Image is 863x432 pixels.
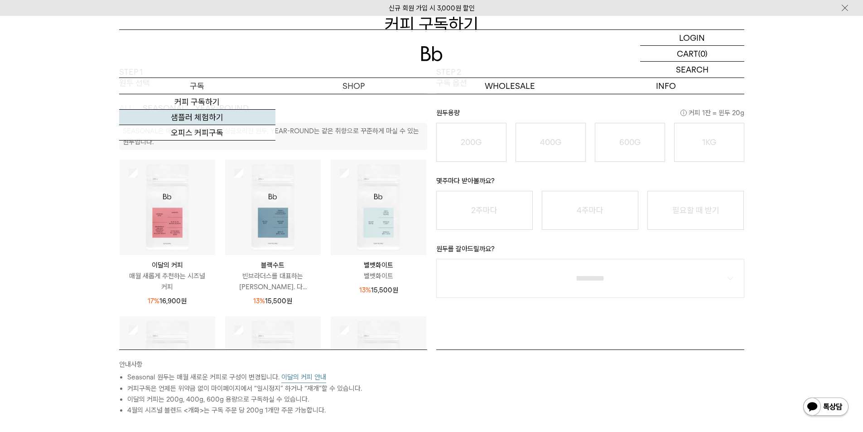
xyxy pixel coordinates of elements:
[225,260,321,271] p: 블랙수트
[331,160,426,255] img: 상품이미지
[421,46,443,61] img: 로고
[359,285,398,296] p: 15,500
[120,260,215,271] p: 이달의 커피
[436,191,533,230] button: 2주마다
[461,137,482,147] o: 200G
[119,110,275,125] a: 샘플러 체험하기
[674,123,744,162] button: 1KG
[127,383,427,394] li: 커피구독은 언제든 위약금 없이 마이페이지에서 “일시정지” 하거나 “재개”할 수 있습니다.
[331,316,426,412] img: 상품이미지
[392,286,398,294] span: 원
[432,78,588,94] p: WHOLESALE
[436,107,744,123] p: 원두용량
[286,297,292,305] span: 원
[127,405,427,416] li: 4월의 시즈널 블렌드 <개화>는 구독 주문 당 200g 1개만 주문 가능합니다.
[181,297,187,305] span: 원
[120,160,215,255] img: 상품이미지
[640,46,744,62] a: CART (0)
[225,160,321,255] img: 상품이미지
[127,394,427,405] li: 이달의 커피는 200g, 400g, 600g 용량으로 구독하실 수 있습니다.
[436,175,744,191] p: 몇주마다 받아볼까요?
[802,397,849,418] img: 카카오톡 채널 1:1 채팅 버튼
[119,125,275,141] a: 오피스 커피구독
[359,286,371,294] span: 13%
[588,78,744,94] p: INFO
[640,30,744,46] a: LOGIN
[253,297,265,305] span: 13%
[679,30,705,45] p: LOGIN
[595,123,665,162] button: 600G
[148,297,159,305] span: 17%
[331,271,426,282] p: 벨벳화이트
[225,316,321,412] img: 상품이미지
[119,94,275,110] a: 커피 구독하기
[119,78,275,94] a: 구독
[275,78,432,94] a: SHOP
[542,191,638,230] button: 4주마다
[389,4,475,12] a: 신규 회원 가입 시 3,000원 할인
[647,191,744,230] button: 필요할 때 받기
[702,137,716,147] o: 1KG
[281,372,326,383] button: 이달의 커피 안내
[331,260,426,271] p: 벨벳화이트
[680,107,744,118] span: 커피 1잔 = 윈두 20g
[120,316,215,412] img: 상품이미지
[436,243,744,259] p: 원두를 갈아드릴까요?
[677,46,698,61] p: CART
[676,62,709,78] p: SEARCH
[698,46,708,61] p: (0)
[225,271,321,292] p: 빈브라더스를 대표하는 [PERSON_NAME]. 다...
[253,296,292,306] p: 15,500
[516,123,586,162] button: 400G
[120,271,215,292] p: 매월 새롭게 추천하는 시즈널 커피
[123,127,419,146] p: SEASONAL은 매월 새롭게 추천하는 싱글오리진 원두, YEAR-ROUND는 같은 취향으로 꾸준하게 마실 수 있는 원두입니다.
[619,137,641,147] o: 600G
[119,359,427,372] p: 안내사항
[436,123,506,162] button: 200G
[540,137,561,147] o: 400G
[148,296,187,306] p: 16,900
[127,372,427,383] li: Seasonal 원두는 매월 새로운 커피로 구성이 변경됩니다.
